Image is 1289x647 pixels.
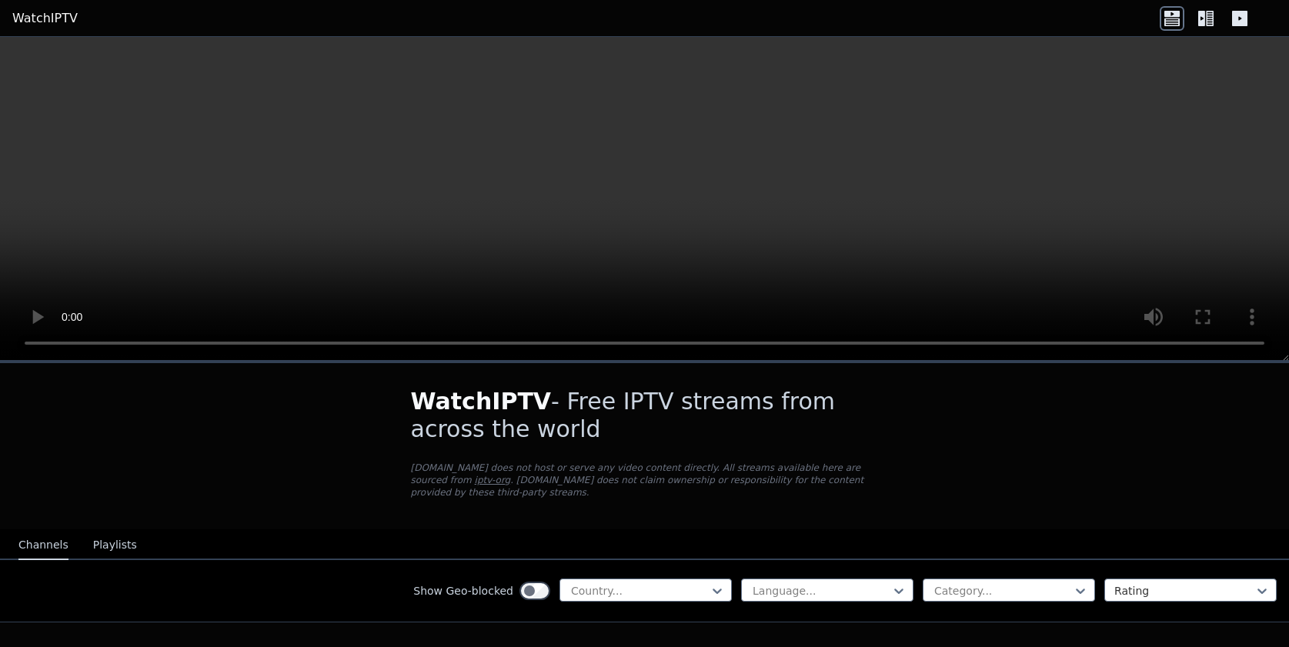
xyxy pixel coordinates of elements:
label: Show Geo-blocked [413,583,513,599]
a: WatchIPTV [12,9,78,28]
span: WatchIPTV [411,388,552,415]
button: Channels [18,531,68,560]
a: iptv-org [475,475,511,485]
button: Playlists [93,531,137,560]
h1: - Free IPTV streams from across the world [411,388,879,443]
p: [DOMAIN_NAME] does not host or serve any video content directly. All streams available here are s... [411,462,879,499]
